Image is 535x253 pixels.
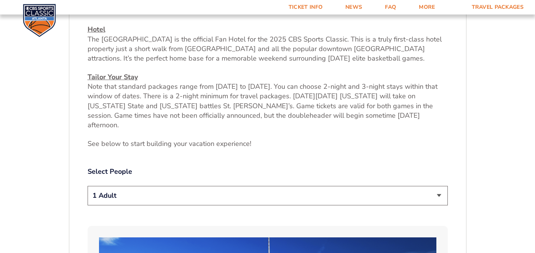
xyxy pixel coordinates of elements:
[88,139,448,149] p: See below to start building your vacation experience!
[88,72,448,130] p: Note that standard packages range from [DATE] to [DATE]. You can choose 2-night and 3-night stays...
[88,72,138,82] u: Tailor Your Stay
[88,25,448,63] p: The [GEOGRAPHIC_DATA] is the official Fan Hotel for the 2025 CBS Sports Classic. This is a truly ...
[88,167,448,176] label: Select People
[88,25,105,34] u: Hotel
[23,4,56,37] img: CBS Sports Classic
